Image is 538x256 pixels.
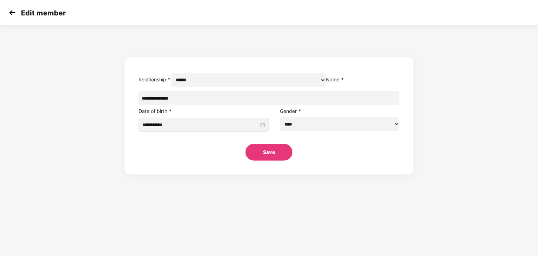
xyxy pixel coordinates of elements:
[139,108,172,114] label: Date of birth *
[326,76,344,82] label: Name *
[21,9,66,17] p: Edit member
[139,76,171,82] label: Relationship *
[246,144,292,161] button: Save
[280,108,301,114] label: Gender *
[7,7,18,18] img: svg+xml;base64,PHN2ZyB4bWxucz0iaHR0cDovL3d3dy53My5vcmcvMjAwMC9zdmciIHdpZHRoPSIzMCIgaGVpZ2h0PSIzMC...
